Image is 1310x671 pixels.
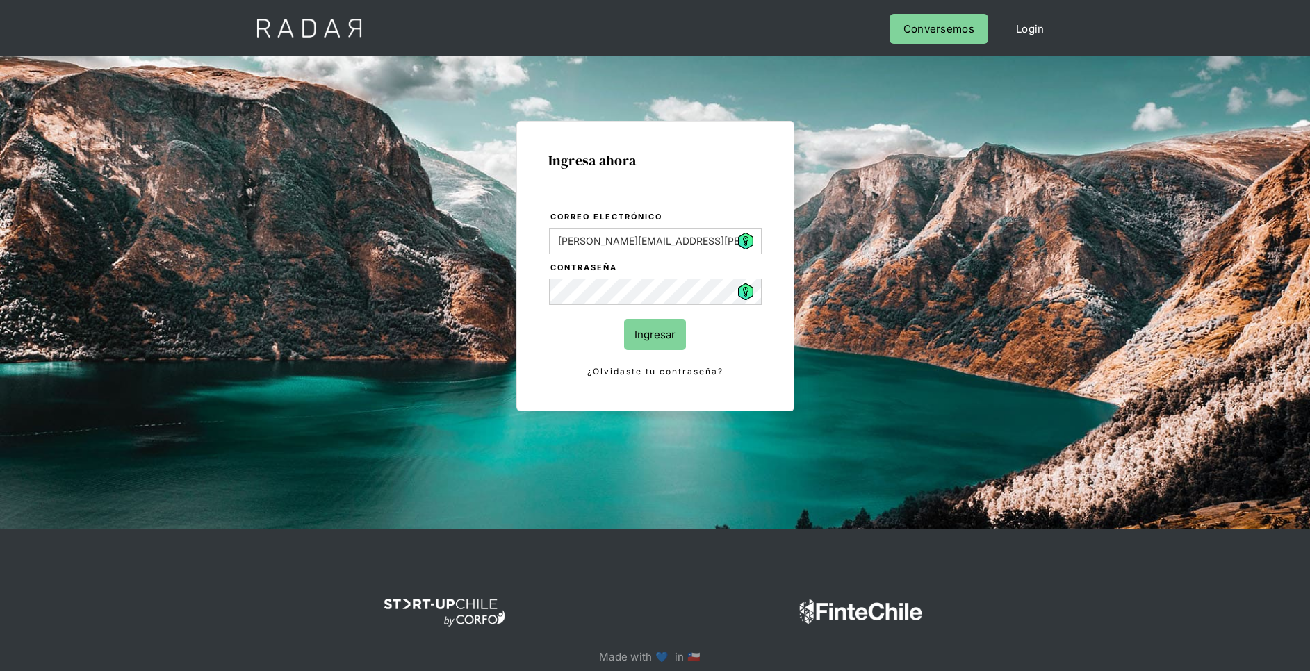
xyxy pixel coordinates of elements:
[548,153,762,168] h1: Ingresa ahora
[550,261,762,275] label: Contraseña
[624,319,686,350] input: Ingresar
[549,364,762,379] a: ¿Olvidaste tu contraseña?
[1002,14,1058,44] a: Login
[548,210,762,379] form: Login Form
[599,647,711,666] p: Made with 💙 in 🇨🇱
[550,210,762,224] label: Correo electrónico
[549,228,762,254] input: bruce@wayne.com
[890,14,988,44] a: Conversemos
